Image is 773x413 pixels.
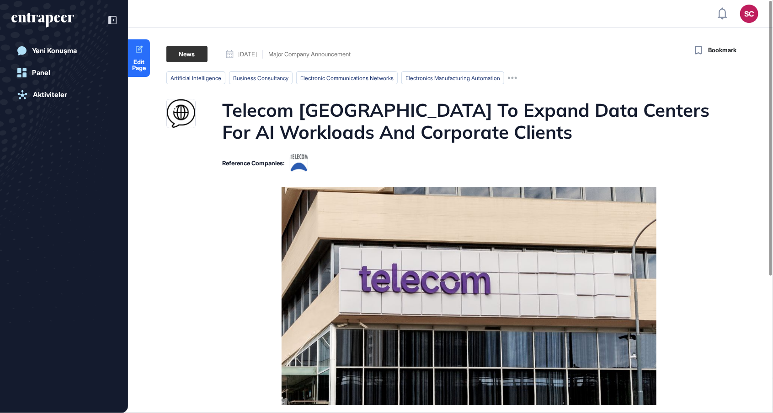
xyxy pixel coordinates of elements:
div: Aktiviteler [33,91,67,99]
span: [DATE] [238,51,257,57]
li: artificial intelligence [166,71,225,84]
img: Telecom Argentina To Expand Data Centers For AI Workloads And Corporate Clients [282,187,656,405]
button: Bookmark [693,44,736,57]
li: business consultancy [229,71,293,84]
div: News [166,46,208,62]
div: entrapeer-logo [11,13,74,27]
div: Panel [32,69,50,77]
div: Major Company Announcement [268,51,351,57]
a: Panel [11,64,117,82]
img: 65c5a3972bb765cb9c2d945c.tmpzolpd6b2 [290,154,308,172]
h1: Telecom [GEOGRAPHIC_DATA] To Expand Data Centers For AI Workloads And Corporate Clients [222,99,714,143]
span: Edit Page [128,59,150,71]
div: Reference Companies: [222,160,284,166]
a: Edit Page [128,39,150,77]
li: electronic communications networks [296,71,398,84]
span: Bookmark [708,46,736,55]
img: www.bnamericas.com [167,99,195,128]
a: Yeni Konuşma [11,42,117,60]
li: electronics manufacturing automation [401,71,504,84]
a: Aktiviteler [11,86,117,104]
button: SC [740,5,758,23]
div: Yeni Konuşma [32,47,77,55]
